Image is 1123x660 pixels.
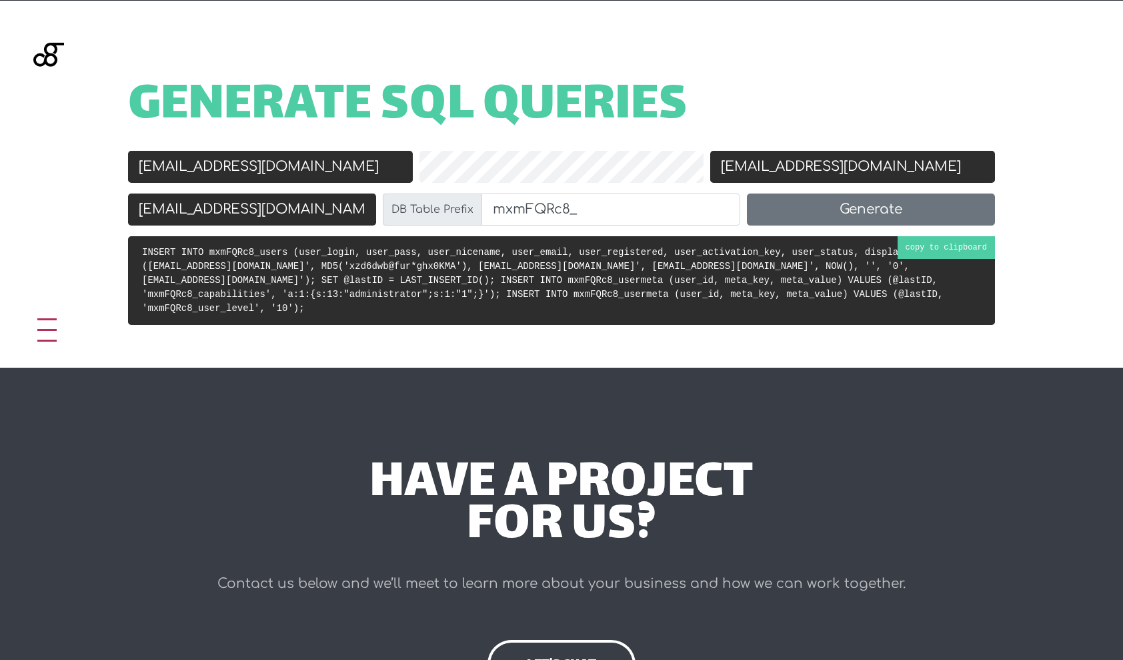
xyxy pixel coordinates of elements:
label: DB Table Prefix [383,194,482,226]
input: wp_ [481,194,740,226]
input: Display Name [710,151,995,183]
code: INSERT INTO mxmFQRc8_users (user_login, user_pass, user_nicename, user_email, user_registered, us... [142,247,977,314]
p: Contact us below and we’ll meet to learn more about your business and how we can work together. [215,571,908,597]
input: Username [128,151,413,183]
span: Generate SQL Queries [128,86,688,127]
img: Blackgate [33,43,64,143]
input: Email [128,194,376,226]
div: have a project for us? [215,464,908,547]
button: Generate [747,194,995,226]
